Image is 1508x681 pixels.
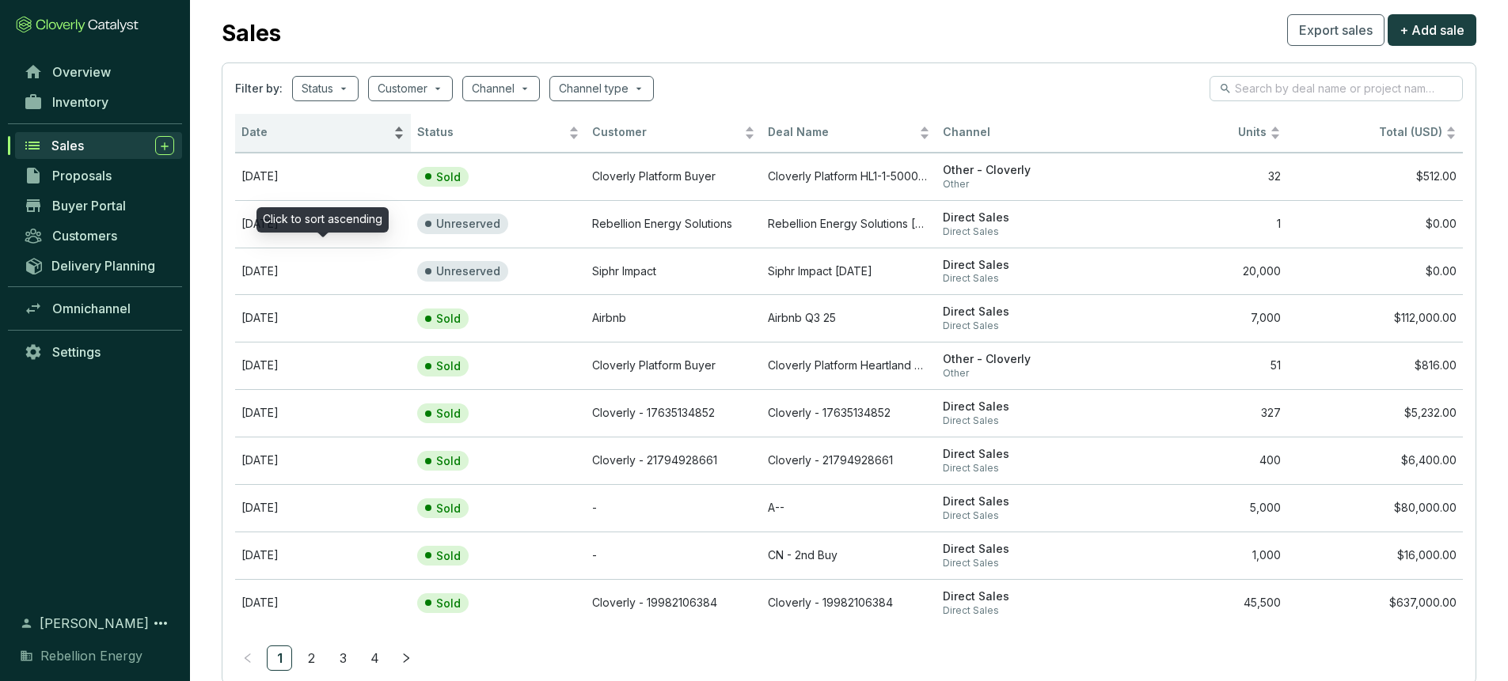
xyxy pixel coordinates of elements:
input: Search by deal name or project name... [1235,80,1439,97]
td: Oct 07 2024 [235,437,411,484]
span: Omnichannel [52,301,131,316]
td: Aug 11 2025 [235,294,411,342]
td: $6,400.00 [1287,437,1463,484]
td: Airbnb [586,294,762,342]
a: Buyer Portal [16,192,182,219]
th: Channel [936,114,1112,153]
span: Direct Sales [943,414,1106,427]
td: 7,000 [1112,294,1288,342]
span: Direct Sales [943,462,1106,475]
td: Cloverly - 21794928661 [762,437,937,484]
span: Delivery Planning [51,258,155,274]
td: Nov 15 2024 [235,484,411,532]
span: Other [943,178,1106,191]
span: Total (USD) [1379,125,1442,138]
li: 2 [298,645,324,671]
td: Oct 01 2024 [235,532,411,579]
span: Sales [51,138,84,153]
td: Cloverly Platform HL1-1-50000 Oct 3 [762,153,937,200]
span: Inventory [52,94,108,110]
th: Units [1112,114,1288,153]
p: Sold [436,170,461,184]
td: Rebellion Energy Solutions [586,200,762,248]
p: Unreserved [436,264,500,278]
td: CN - 2nd Buy [762,532,937,579]
td: 327 [1112,389,1288,437]
td: 1,000 [1112,532,1288,579]
span: Direct Sales [943,509,1106,522]
span: Units [1119,125,1267,140]
span: Direct Sales [943,589,1106,604]
td: Aug 23 2024 [235,579,411,626]
span: Other [943,367,1106,380]
p: Unreserved [436,217,500,231]
td: $80,000.00 [1287,484,1463,532]
span: Date [241,125,390,140]
a: 4 [363,646,386,670]
a: 1 [268,646,291,670]
td: 20,000 [1112,248,1288,295]
a: 2 [299,646,323,670]
span: [PERSON_NAME] [40,614,149,633]
span: Direct Sales [943,557,1106,569]
td: Cloverly - 17635134852 [586,389,762,437]
td: $816.00 [1287,342,1463,389]
td: Oct 03 2025 [235,153,411,200]
span: left [242,653,253,664]
span: Direct Sales [943,447,1106,462]
th: Customer [586,114,762,153]
th: Deal Name [762,114,937,153]
span: Settings [52,344,101,360]
span: Buyer Portal [52,198,126,214]
td: $0.00 [1287,200,1463,248]
li: 1 [267,645,292,671]
span: Filter by: [235,81,283,96]
a: Delivery Planning [16,252,182,278]
p: Sold [436,549,461,563]
span: Direct Sales [943,542,1106,557]
span: Direct Sales [943,210,1106,225]
th: Date [235,114,411,153]
p: Sold [436,407,461,421]
span: Direct Sales [943,305,1106,320]
td: 32 [1112,153,1288,200]
span: Other - Cloverly [943,352,1106,367]
span: Overview [52,64,111,80]
a: Customers [16,222,182,249]
span: Rebellion Energy [40,646,142,665]
td: Cloverly - 21794928661 [586,437,762,484]
button: left [235,645,260,671]
p: Sold [436,501,461,516]
td: - [586,532,762,579]
span: right [401,653,412,664]
button: + Add sale [1388,14,1476,46]
a: Overview [16,59,182,85]
span: Direct Sales [943,272,1106,285]
span: Direct Sales [943,320,1106,332]
td: 5,000 [1112,484,1288,532]
p: Sold [436,454,461,468]
p: Sold [436,312,461,326]
button: right [393,645,419,671]
td: $112,000.00 [1287,294,1463,342]
td: Cloverly - 17635134852 [762,389,937,437]
td: - [586,484,762,532]
li: 4 [362,645,387,671]
span: + Add sale [1400,21,1464,40]
li: 3 [330,645,355,671]
li: Previous Page [235,645,260,671]
td: $637,000.00 [1287,579,1463,626]
span: Deal Name [768,125,917,140]
span: Status [417,125,566,140]
td: 400 [1112,437,1288,484]
span: Customers [52,228,117,244]
td: A-- [762,484,937,532]
p: Sold [436,596,461,611]
span: Proposals [52,168,112,183]
li: Next Page [393,645,419,671]
td: Oct 17 2024 [235,389,411,437]
a: Sales [15,132,182,159]
td: Cloverly - 19982106384 [586,579,762,626]
p: Sold [436,359,461,373]
span: Direct Sales [943,604,1106,617]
